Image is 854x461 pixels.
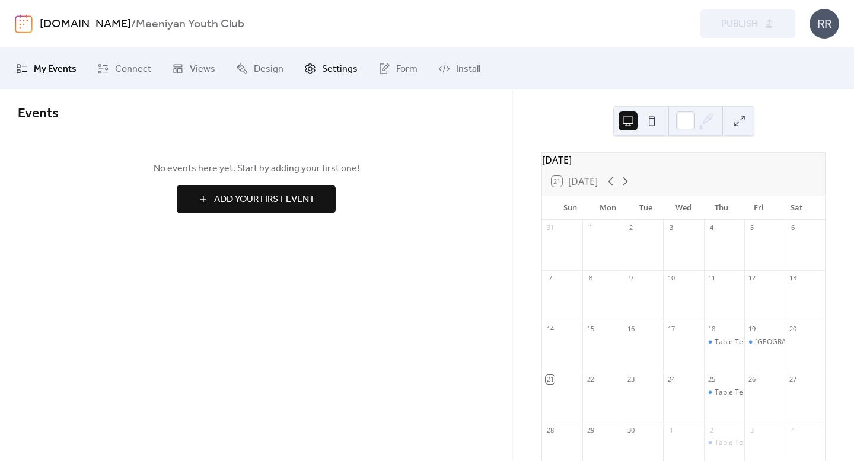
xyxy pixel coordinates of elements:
div: 2 [626,223,635,232]
a: [DOMAIN_NAME] [40,13,131,36]
div: 13 [788,274,797,283]
div: 12 [748,274,757,283]
div: 1 [586,223,595,232]
div: 22 [586,375,595,384]
button: Add Your First Event [177,185,336,213]
a: My Events [7,53,85,85]
div: 3 [667,223,675,232]
div: 26 [748,375,757,384]
div: 27 [788,375,797,384]
div: 19 [748,324,757,333]
div: Mon [589,196,627,220]
div: 6 [788,223,797,232]
div: 29 [586,425,595,434]
span: Design [254,62,283,76]
div: Table Tennis [715,388,757,398]
div: Table Tennis [704,337,744,347]
a: Connect [88,53,160,85]
div: Fri [740,196,778,220]
div: Meeniyan Primary School [744,337,785,347]
div: Sun [552,196,589,220]
span: Connect [115,62,151,76]
div: RR [810,9,839,39]
div: 20 [788,324,797,333]
div: Table Tennis [715,337,757,347]
div: 14 [546,324,555,333]
div: 21 [546,375,555,384]
b: / [131,13,136,36]
div: Tue [627,196,665,220]
div: [DATE] [542,153,825,167]
a: Add Your First Event [18,185,495,213]
div: 1 [667,425,675,434]
div: 2 [708,425,716,434]
div: 28 [546,425,555,434]
div: Thu [702,196,740,220]
div: Wed [665,196,703,220]
span: Events [18,101,59,127]
div: Sat [777,196,815,220]
a: Settings [295,53,367,85]
div: 18 [708,324,716,333]
a: Install [429,53,489,85]
div: Table Tennis [704,438,744,448]
a: Form [369,53,426,85]
div: 15 [586,324,595,333]
div: [GEOGRAPHIC_DATA] [755,337,827,347]
b: Meeniyan Youth Club [136,13,244,36]
div: 25 [708,375,716,384]
div: 11 [708,274,716,283]
div: Table Tennis [715,438,757,448]
span: Settings [322,62,358,76]
div: 7 [546,274,555,283]
div: 5 [748,223,757,232]
img: logo [15,14,33,33]
span: Form [396,62,418,76]
span: Views [190,62,215,76]
div: 23 [626,375,635,384]
div: 31 [546,223,555,232]
div: 24 [667,375,675,384]
span: Install [456,62,480,76]
div: 8 [586,274,595,283]
div: 4 [708,223,716,232]
a: Views [163,53,224,85]
div: 17 [667,324,675,333]
div: 9 [626,274,635,283]
span: No events here yet. Start by adding your first one! [18,162,495,176]
a: Design [227,53,292,85]
div: 10 [667,274,675,283]
div: 30 [626,425,635,434]
div: Table Tennis [704,388,744,398]
div: 16 [626,324,635,333]
span: My Events [34,62,77,76]
div: 4 [788,425,797,434]
span: Add Your First Event [214,193,315,207]
div: 3 [748,425,757,434]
